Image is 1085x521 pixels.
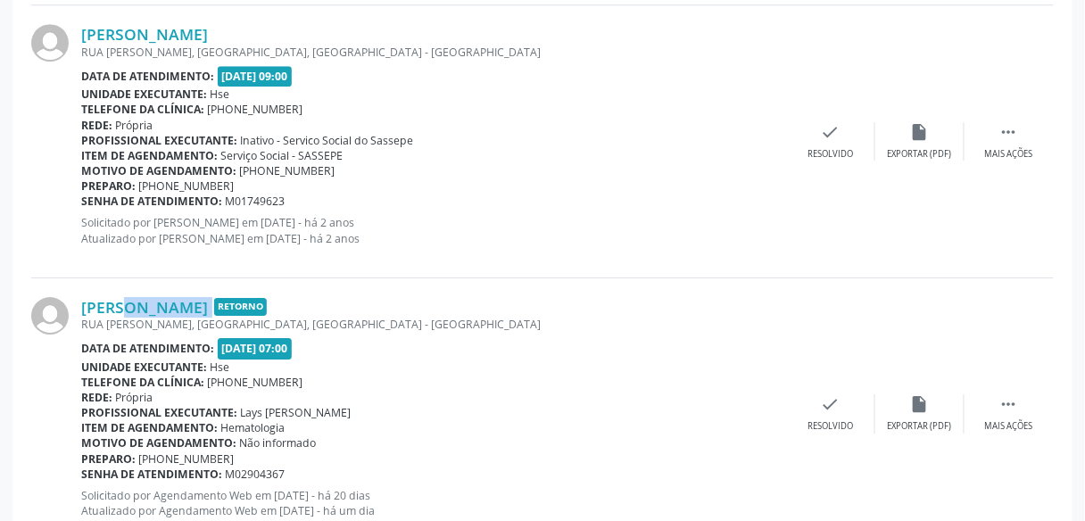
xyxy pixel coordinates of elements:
[81,435,236,451] b: Motivo de agendamento:
[81,390,112,405] b: Rede:
[81,148,218,163] b: Item de agendamento:
[81,488,786,518] p: Solicitado por Agendamento Web em [DATE] - há 20 dias Atualizado por Agendamento Web em [DATE] - ...
[240,163,335,178] span: [PHONE_NUMBER]
[139,451,235,467] span: [PHONE_NUMBER]
[81,87,207,102] b: Unidade executante:
[985,420,1033,433] div: Mais ações
[81,467,222,482] b: Senha de atendimento:
[888,148,952,161] div: Exportar (PDF)
[81,178,136,194] b: Preparo:
[211,360,230,375] span: Hse
[81,420,218,435] b: Item de agendamento:
[808,420,853,433] div: Resolvido
[31,297,69,335] img: img
[81,102,204,117] b: Telefone da clínica:
[81,375,204,390] b: Telefone da clínica:
[241,405,352,420] span: Lays [PERSON_NAME]
[81,163,236,178] b: Motivo de agendamento:
[208,102,303,117] span: [PHONE_NUMBER]
[81,405,237,420] b: Profissional executante:
[241,133,414,148] span: Inativo - Servico Social do Sassepe
[226,194,286,209] span: M01749623
[221,420,286,435] span: Hematologia
[808,148,853,161] div: Resolvido
[139,178,235,194] span: [PHONE_NUMBER]
[116,118,153,133] span: Própria
[81,341,214,356] b: Data de atendimento:
[218,66,293,87] span: [DATE] 09:00
[81,118,112,133] b: Rede:
[81,133,237,148] b: Profissional executante:
[214,298,267,317] span: Retorno
[81,24,208,44] a: [PERSON_NAME]
[81,360,207,375] b: Unidade executante:
[81,69,214,84] b: Data de atendimento:
[910,394,930,414] i: insert_drive_file
[116,390,153,405] span: Própria
[218,338,293,359] span: [DATE] 07:00
[81,451,136,467] b: Preparo:
[81,297,208,317] a: [PERSON_NAME]
[888,420,952,433] div: Exportar (PDF)
[999,122,1019,142] i: 
[221,148,344,163] span: Serviço Social - SASSEPE
[81,45,786,60] div: RUA [PERSON_NAME], [GEOGRAPHIC_DATA], [GEOGRAPHIC_DATA] - [GEOGRAPHIC_DATA]
[985,148,1033,161] div: Mais ações
[81,215,786,245] p: Solicitado por [PERSON_NAME] em [DATE] - há 2 anos Atualizado por [PERSON_NAME] em [DATE] - há 2 ...
[821,394,841,414] i: check
[31,24,69,62] img: img
[226,467,286,482] span: M02904367
[821,122,841,142] i: check
[211,87,230,102] span: Hse
[910,122,930,142] i: insert_drive_file
[240,435,317,451] span: Não informado
[81,194,222,209] b: Senha de atendimento:
[999,394,1019,414] i: 
[81,317,786,332] div: RUA [PERSON_NAME], [GEOGRAPHIC_DATA], [GEOGRAPHIC_DATA] - [GEOGRAPHIC_DATA]
[208,375,303,390] span: [PHONE_NUMBER]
